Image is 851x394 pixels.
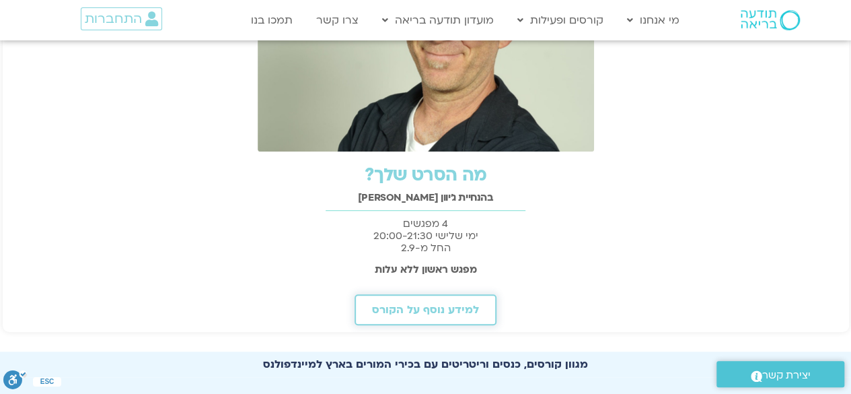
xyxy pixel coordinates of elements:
a: מועדון תודעה בריאה [375,7,501,33]
span: התחברות [85,11,142,26]
a: למידע נוסף על הקורס [355,294,496,325]
a: צרו קשר [309,7,365,33]
strong: מפגש ראשון ללא עלות [375,263,477,276]
a: מה הסרט שלך? [365,163,487,187]
a: יצירת קשר [716,361,844,387]
span: החל מ-2.9 [401,241,451,255]
a: התחברות [81,7,162,30]
p: 4 מפגשים ימי שלישי 20:00-21:30 [9,218,842,254]
a: קורסים ופעילות [511,7,610,33]
span: למידע נוסף על הקורס [372,304,479,316]
a: תמכו בנו [244,7,299,33]
span: יצירת קשר [762,366,811,385]
a: מי אנחנו [620,7,686,33]
h2: מגוון קורסים, כנסים וריטריטים עם בכירי המורים בארץ למיינדפולנס [143,358,708,370]
img: תודעה בריאה [741,10,800,30]
h2: בהנחיית ג'יוון [PERSON_NAME] [9,192,842,203]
